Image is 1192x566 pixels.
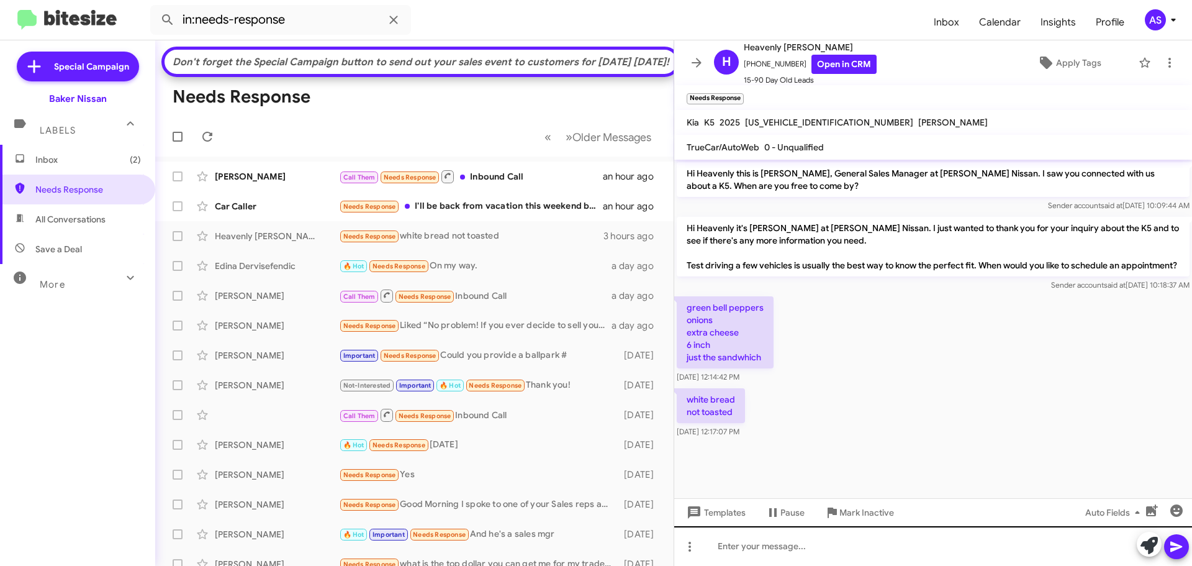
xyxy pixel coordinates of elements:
[677,372,739,381] span: [DATE] 12:14:42 PM
[399,381,431,390] span: Important
[215,439,339,451] div: [PERSON_NAME]
[49,93,107,105] div: Baker Nissan
[618,468,664,481] div: [DATE]
[1005,52,1132,74] button: Apply Tags
[215,260,339,272] div: Edina Dervisefendic
[343,412,376,420] span: Call Them
[1051,280,1190,290] span: Sender account [DATE] 10:18:37 AM
[399,412,451,420] span: Needs Response
[603,200,664,212] div: an hour ago
[687,142,759,153] span: TrueCar/AutoWeb
[677,388,745,423] p: white bread not toasted
[744,40,877,55] span: Heavenly [PERSON_NAME]
[215,230,339,242] div: Heavenly [PERSON_NAME]
[343,232,396,240] span: Needs Response
[537,124,559,150] button: Previous
[924,4,969,40] a: Inbox
[684,501,746,524] span: Templates
[969,4,1031,40] a: Calendar
[1086,4,1134,40] a: Profile
[839,501,894,524] span: Mark Inactive
[1075,501,1155,524] button: Auto Fields
[215,200,339,212] div: Car Caller
[343,322,396,330] span: Needs Response
[756,501,815,524] button: Pause
[339,468,618,482] div: Yes
[722,52,731,72] span: H
[1134,9,1178,30] button: AS
[674,501,756,524] button: Templates
[343,471,396,479] span: Needs Response
[744,74,877,86] span: 15-90 Day Old Leads
[372,262,425,270] span: Needs Response
[384,352,436,360] span: Needs Response
[343,441,364,449] span: 🔥 Hot
[704,117,715,128] span: K5
[173,87,310,107] h1: Needs Response
[54,60,129,73] span: Special Campaign
[677,427,739,436] span: [DATE] 12:17:07 PM
[339,349,618,363] div: Could you provide a ballpark #
[343,381,391,390] span: Not-Interested
[215,170,339,183] div: [PERSON_NAME]
[343,262,364,270] span: 🔥 Hot
[811,55,877,74] a: Open in CRM
[339,408,618,423] div: Inbound Call
[215,528,339,541] div: [PERSON_NAME]
[339,378,618,393] div: Thank you!
[677,162,1190,197] p: Hi Heavenly this is [PERSON_NAME], General Sales Manager at [PERSON_NAME] Nissan. I saw you conne...
[215,319,339,332] div: [PERSON_NAME]
[399,293,451,301] span: Needs Response
[339,498,618,512] div: Good Morning I spoke to one of your Sales reps and they said that the Nissan I was looking ag has...
[612,319,664,332] div: a day ago
[215,498,339,511] div: [PERSON_NAME]
[544,129,551,145] span: «
[572,130,651,144] span: Older Messages
[372,441,425,449] span: Needs Response
[35,183,141,196] span: Needs Response
[744,55,877,74] span: [PHONE_NUMBER]
[343,203,396,211] span: Needs Response
[413,531,466,539] span: Needs Response
[150,5,411,35] input: Search
[35,153,141,166] span: Inbox
[40,279,65,290] span: More
[35,213,106,226] span: All Conversations
[339,259,612,273] div: On my way.
[618,409,664,421] div: [DATE]
[918,117,988,128] span: [PERSON_NAME]
[603,170,664,183] div: an hour ago
[815,501,904,524] button: Mark Inactive
[343,352,376,360] span: Important
[1104,280,1126,290] span: said at
[1101,201,1122,210] span: said at
[618,498,664,511] div: [DATE]
[35,243,82,255] span: Save a Deal
[677,296,774,368] p: green bell peppers onions extra cheese 6 inch just the sandwhich
[440,381,461,390] span: 🔥 Hot
[566,129,572,145] span: »
[215,468,339,481] div: [PERSON_NAME]
[745,117,913,128] span: [US_VEHICLE_IDENTIFICATION_NUMBER]
[339,229,603,244] div: white bread not toasted
[1031,4,1086,40] a: Insights
[339,438,618,452] div: [DATE]
[339,288,612,304] div: Inbound Call
[339,199,603,214] div: I'll be back from vacation this weekend but my final offer is $37K and that was rejected.
[372,531,405,539] span: Important
[618,528,664,541] div: [DATE]
[1145,9,1166,30] div: AS
[339,527,618,542] div: And he's a sales mgr
[343,293,376,301] span: Call Them
[1085,501,1145,524] span: Auto Fields
[215,379,339,391] div: [PERSON_NAME]
[780,501,805,524] span: Pause
[720,117,740,128] span: 2025
[339,319,612,333] div: Liked “No problem! If you ever decide to sell your vehicle, feel free to reach out. We'd be happy...
[17,52,139,81] a: Special Campaign
[343,531,364,539] span: 🔥 Hot
[687,93,744,104] small: Needs Response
